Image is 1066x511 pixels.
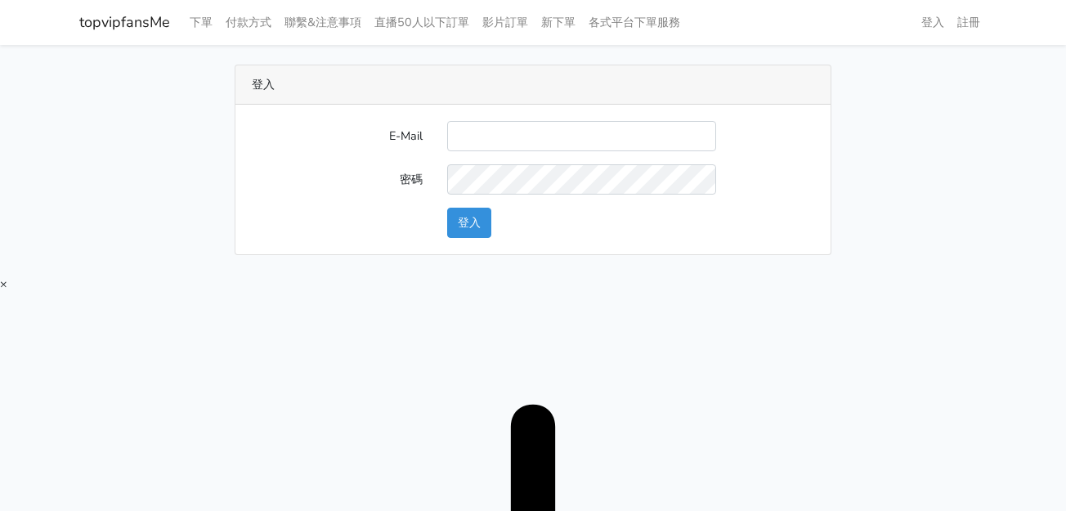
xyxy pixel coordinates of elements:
[219,7,278,38] a: 付款方式
[476,7,535,38] a: 影片訂單
[240,121,435,151] label: E-Mail
[240,164,435,195] label: 密碼
[582,7,687,38] a: 各式平台下單服務
[915,7,951,38] a: 登入
[183,7,219,38] a: 下單
[235,65,831,105] div: 登入
[447,208,491,238] button: 登入
[951,7,987,38] a: 註冊
[535,7,582,38] a: 新下單
[79,7,170,38] a: topvipfansMe
[368,7,476,38] a: 直播50人以下訂單
[278,7,368,38] a: 聯繫&注意事項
